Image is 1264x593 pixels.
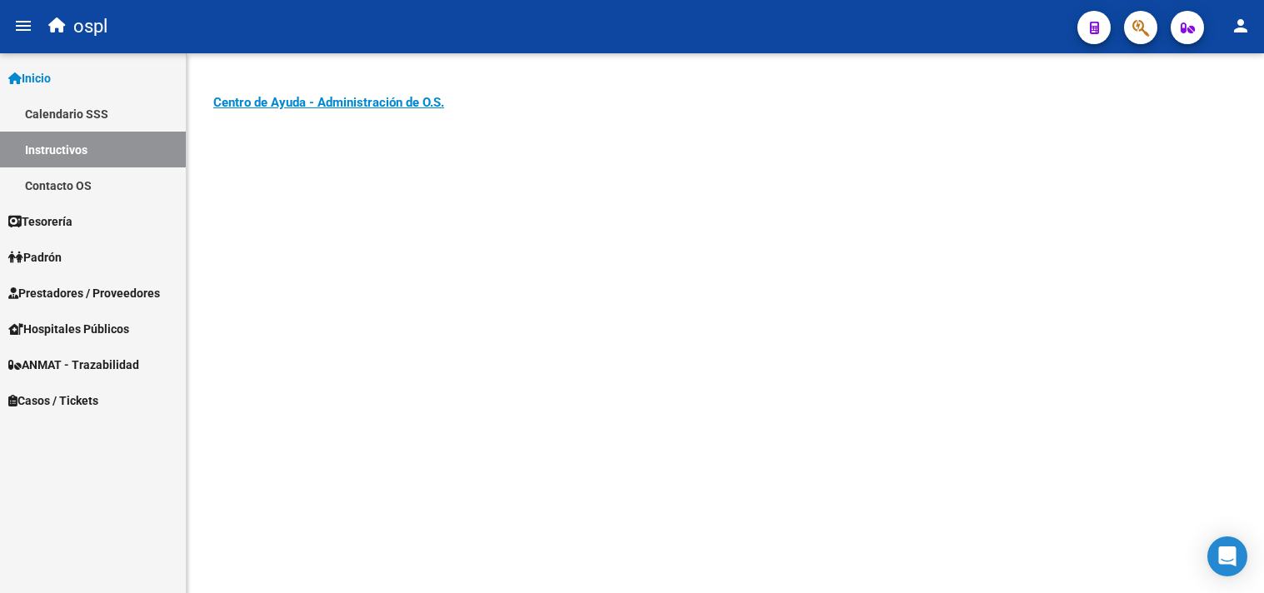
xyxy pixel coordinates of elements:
[213,95,444,110] a: Centro de Ayuda - Administración de O.S.
[8,320,129,338] span: Hospitales Públicos
[8,391,98,410] span: Casos / Tickets
[13,16,33,36] mat-icon: menu
[1207,536,1247,576] div: Open Intercom Messenger
[73,8,107,45] span: ospl
[8,212,72,231] span: Tesorería
[8,248,62,267] span: Padrón
[8,69,51,87] span: Inicio
[8,284,160,302] span: Prestadores / Proveedores
[1231,16,1251,36] mat-icon: person
[8,356,139,374] span: ANMAT - Trazabilidad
